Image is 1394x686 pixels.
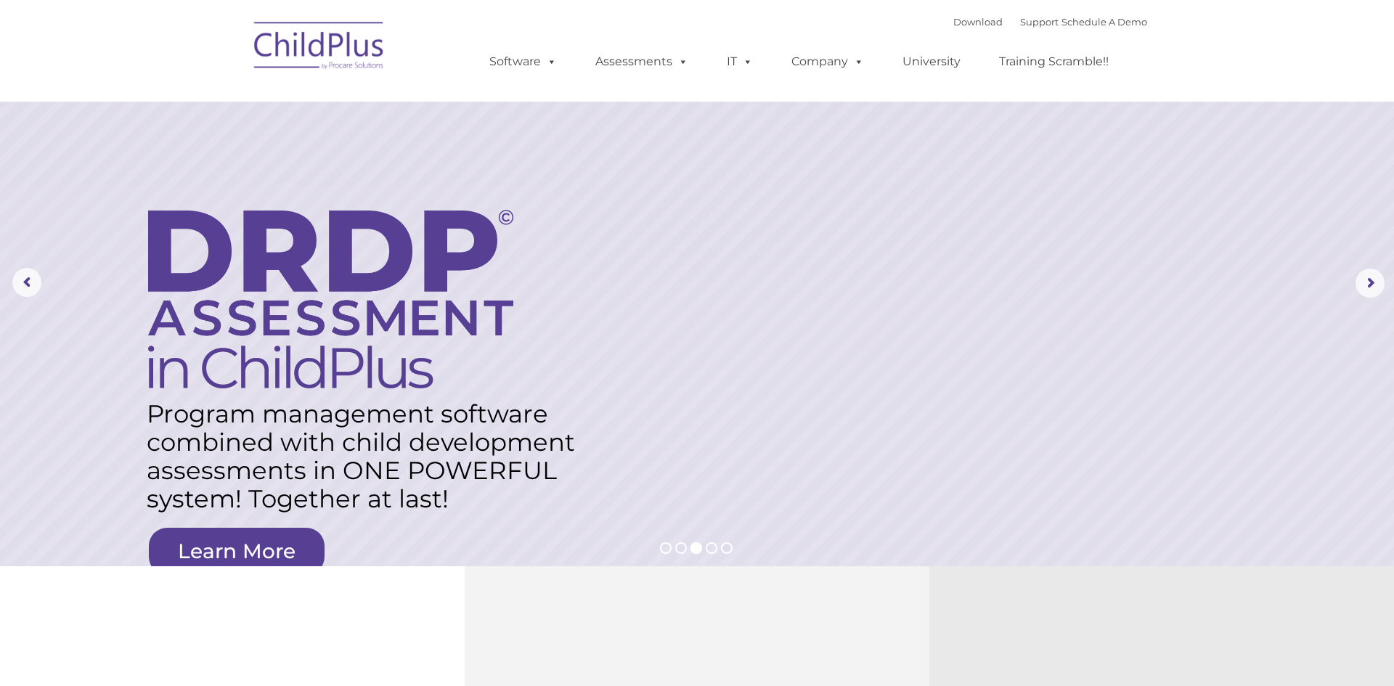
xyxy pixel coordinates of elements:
a: Software [475,47,571,76]
a: Download [953,16,1003,28]
a: Support [1020,16,1059,28]
span: Last name [202,96,246,107]
span: Phone number [202,155,264,166]
a: Learn More [149,528,325,575]
a: Training Scramble!! [985,47,1123,76]
a: Company [777,47,879,76]
font: | [953,16,1147,28]
a: Schedule A Demo [1061,16,1147,28]
img: DRDP Assessment in ChildPlus [148,210,513,388]
a: University [888,47,975,76]
rs-layer: Program management software combined with child development assessments in ONE POWERFUL system! T... [147,400,593,513]
img: ChildPlus by Procare Solutions [247,12,392,84]
a: IT [712,47,767,76]
a: Assessments [581,47,703,76]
